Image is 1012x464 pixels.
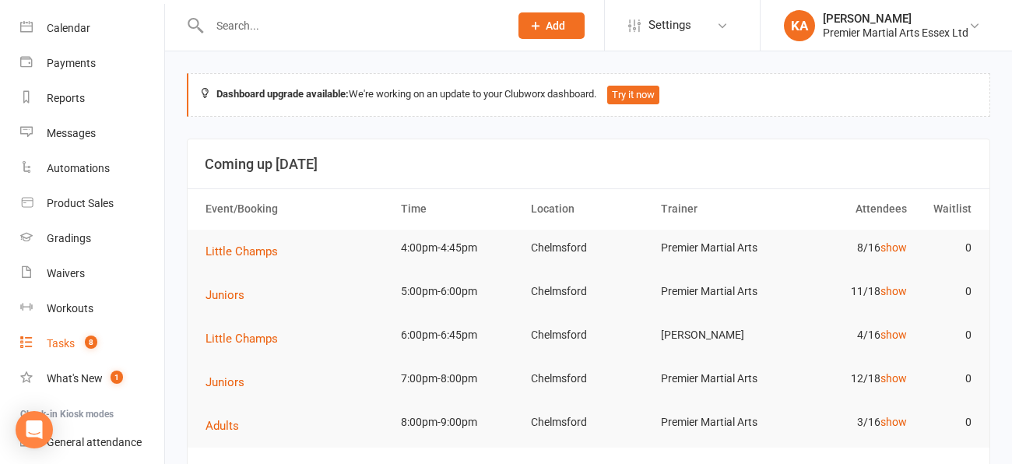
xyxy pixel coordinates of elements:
td: 0 [914,273,979,310]
a: show [880,285,907,297]
button: Adults [206,417,250,435]
div: Product Sales [47,197,114,209]
span: Little Champs [206,244,278,258]
th: Time [394,189,524,229]
div: Messages [47,127,96,139]
td: 7:00pm-8:00pm [394,360,524,397]
a: show [880,241,907,254]
td: 0 [914,230,979,266]
td: Chelmsford [524,404,654,441]
div: General attendance [47,436,142,448]
a: General attendance kiosk mode [20,425,164,460]
td: 12/18 [784,360,914,397]
a: Gradings [20,221,164,256]
span: Add [546,19,565,32]
button: Add [518,12,585,39]
td: 8:00pm-9:00pm [394,404,524,441]
input: Search... [205,15,498,37]
span: Little Champs [206,332,278,346]
td: Premier Martial Arts [654,230,784,266]
a: show [880,372,907,385]
a: Messages [20,116,164,151]
a: Calendar [20,11,164,46]
div: Waivers [47,267,85,279]
span: 8 [85,336,97,349]
a: Product Sales [20,186,164,221]
td: Chelmsford [524,230,654,266]
td: 0 [914,317,979,353]
a: Workouts [20,291,164,326]
div: Calendar [47,22,90,34]
div: Workouts [47,302,93,315]
a: Waivers [20,256,164,291]
th: Event/Booking [199,189,394,229]
a: Reports [20,81,164,116]
button: Little Champs [206,329,289,348]
div: Automations [47,162,110,174]
button: Little Champs [206,242,289,261]
div: [PERSON_NAME] [823,12,968,26]
button: Juniors [206,373,255,392]
h3: Coming up [DATE] [205,156,972,172]
a: Automations [20,151,164,186]
td: 4:00pm-4:45pm [394,230,524,266]
button: Try it now [607,86,659,104]
span: Juniors [206,288,244,302]
td: Chelmsford [524,317,654,353]
a: Payments [20,46,164,81]
th: Trainer [654,189,784,229]
a: What's New1 [20,361,164,396]
strong: Dashboard upgrade available: [216,88,349,100]
div: We're working on an update to your Clubworx dashboard. [187,73,990,117]
button: Juniors [206,286,255,304]
div: Payments [47,57,96,69]
td: Premier Martial Arts [654,273,784,310]
td: Premier Martial Arts [654,404,784,441]
td: Chelmsford [524,273,654,310]
div: Reports [47,92,85,104]
td: 4/16 [784,317,914,353]
div: What's New [47,372,103,385]
span: Settings [648,8,691,43]
span: Adults [206,419,239,433]
td: 6:00pm-6:45pm [394,317,524,353]
td: [PERSON_NAME] [654,317,784,353]
td: 0 [914,360,979,397]
div: Premier Martial Arts Essex Ltd [823,26,968,40]
td: 3/16 [784,404,914,441]
div: Open Intercom Messenger [16,411,53,448]
td: Premier Martial Arts [654,360,784,397]
td: 5:00pm-6:00pm [394,273,524,310]
td: 8/16 [784,230,914,266]
span: 1 [111,371,123,384]
th: Waitlist [914,189,979,229]
div: KA [784,10,815,41]
a: Tasks 8 [20,326,164,361]
span: Juniors [206,375,244,389]
td: 11/18 [784,273,914,310]
td: Chelmsford [524,360,654,397]
th: Location [524,189,654,229]
div: Tasks [47,337,75,350]
a: show [880,329,907,341]
a: show [880,416,907,428]
div: Gradings [47,232,91,244]
th: Attendees [784,189,914,229]
td: 0 [914,404,979,441]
